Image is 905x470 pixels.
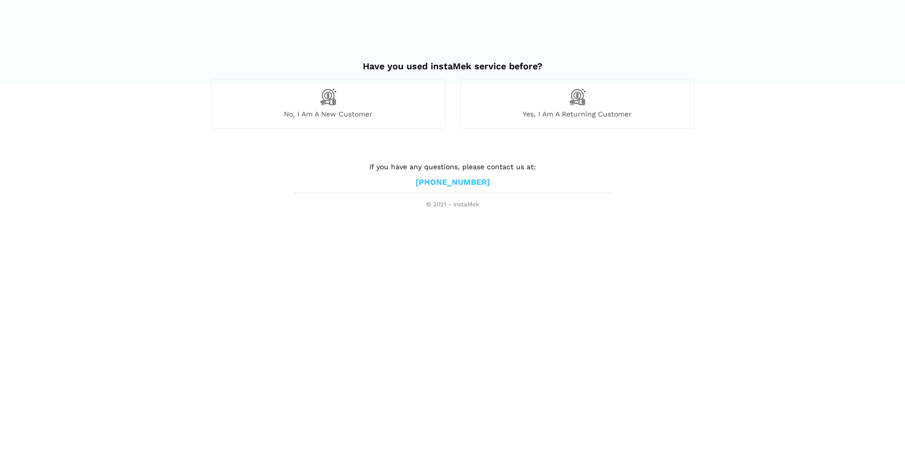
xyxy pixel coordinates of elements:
a: [PHONE_NUMBER] [416,177,490,188]
h2: Have you used instaMek service before? [211,51,694,72]
span: No, I am a new customer [212,109,445,119]
p: If you have any questions, please contact us at: [294,161,611,172]
span: Yes, I am a returning customer [461,109,694,119]
span: © 2021 - instaMek [294,201,611,209]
